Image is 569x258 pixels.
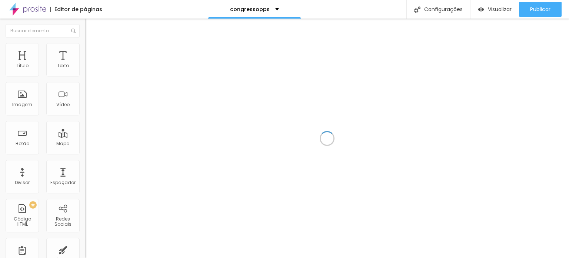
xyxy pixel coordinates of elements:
div: Redes Sociais [48,216,77,227]
input: Buscar elemento [6,24,80,37]
img: Icone [414,6,420,13]
div: Imagem [12,102,32,107]
button: Visualizar [470,2,519,17]
div: Mapa [56,141,70,146]
div: Botão [16,141,29,146]
div: Texto [57,63,69,68]
div: Título [16,63,29,68]
div: Divisor [15,180,30,185]
p: congressopps [230,7,270,12]
div: Vídeo [56,102,70,107]
div: Editor de páginas [50,7,102,12]
div: Espaçador [50,180,76,185]
button: Publicar [519,2,562,17]
img: Icone [71,29,76,33]
img: view-1.svg [478,6,484,13]
div: Código HTML [7,216,37,227]
span: Visualizar [488,6,512,12]
span: Publicar [530,6,550,12]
